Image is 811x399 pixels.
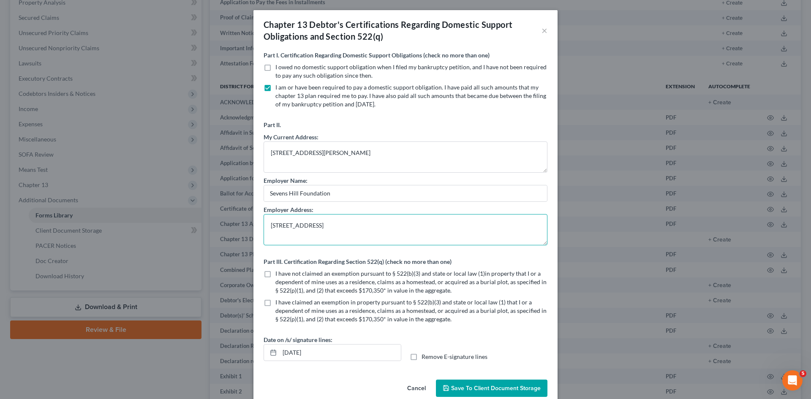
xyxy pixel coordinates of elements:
span: I have not claimed an exemption pursuant to § 522(b)(3) and state or local law (1)in property tha... [275,270,547,294]
label: Date on /s/ signature lines: [264,335,332,344]
button: Cancel [400,380,433,397]
label: Part II. [264,120,281,129]
span: Remove E-signature lines [422,353,487,360]
label: My Current Address: [264,133,318,141]
iframe: Intercom live chat [782,370,803,391]
input: -- [264,185,547,201]
input: MM/DD/YYYY [280,345,401,361]
button: Save to Client Document Storage [436,380,547,397]
span: I have claimed an exemption in property pursuant to § 522(b)(3) and state or local law (1) that I... [275,299,547,323]
label: Part I. Certification Regarding Domestic Support Obligations (check no more than one) [264,51,490,60]
div: Chapter 13 Debtor's Certifications Regarding Domestic Support Obligations and Section 522(q) [264,19,542,42]
label: Part III. Certification Regarding Section 522(q) (check no more than one) [264,257,452,266]
span: I am or have been required to pay a domestic support obligation. I have paid all such amounts tha... [275,84,546,108]
label: Employer Address: [264,205,313,214]
button: × [542,25,547,35]
span: Save to Client Document Storage [451,385,541,392]
span: 5 [800,370,806,377]
span: I owed no domestic support obligation when I filed my bankruptcy petition, and I have not been re... [275,63,547,79]
label: Employer Name: [264,176,308,185]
